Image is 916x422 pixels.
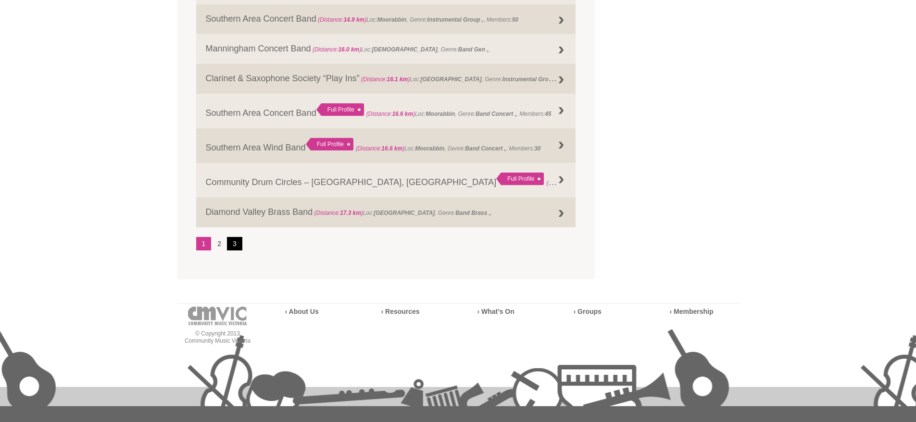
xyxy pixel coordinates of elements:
[372,46,438,53] strong: [DEMOGRAPHIC_DATA]
[574,308,602,315] a: › Groups
[381,145,402,152] strong: 16.6 km
[316,103,364,116] div: Full Profile
[196,94,576,128] a: Southern Area Concert Band Full Profile (Distance:16.6 km)Loc:Moorabbin, Genre:Band Concert ,, Me...
[496,173,544,185] div: Full Profile
[285,308,319,315] a: › About Us
[196,4,576,34] a: Southern Area Concert Band (Distance:14.9 km)Loc:Moorabbin, Genre:Instrumental Group ,, Members:50
[455,210,490,216] strong: Band Brass ,
[366,111,415,117] span: (Distance: )
[387,76,408,83] strong: 16.1 km
[196,64,576,94] a: Clarinet & Saxophone Society “Play Ins” (Distance:16.1 km)Loc:[GEOGRAPHIC_DATA], Genre:Instrument...
[546,177,711,187] span: Loc: , Genre: ,
[344,16,365,23] strong: 14.9 km
[534,145,540,152] strong: 30
[502,74,559,83] strong: Instrumental Group ,
[196,128,576,163] a: Southern Area Wind Band Full Profile (Distance:16.6 km)Loc:Moorabbin, Genre:Band Concert ,, Membe...
[477,308,514,315] a: › What’s On
[670,308,714,315] a: › Membership
[465,145,506,152] strong: Band Concert ,
[360,74,594,83] span: Loc: , Genre: , Members:
[196,198,576,227] a: Diamond Valley Brass Band (Distance:17.3 km)Loc:[GEOGRAPHIC_DATA], Genre:Band Brass ,,
[366,111,552,117] span: Loc: , Genre: , Members:
[313,210,492,216] span: Loc: , Genre: ,
[212,237,227,250] li: 2
[316,16,518,23] span: Loc: , Genre: , Members:
[392,111,413,117] strong: 16.6 km
[512,16,518,23] strong: 50
[314,210,363,216] span: (Distance: )
[196,34,576,64] a: Manningham Concert Band (Distance:16.0 km)Loc:[DEMOGRAPHIC_DATA], Genre:Band Gen ,,
[545,111,551,117] strong: 45
[306,138,353,150] div: Full Profile
[196,163,576,198] a: Community Drum Circles – [GEOGRAPHIC_DATA], [GEOGRAPHIC_DATA] Full Profile (Distance:16.7 km)Loc:...
[318,16,366,23] span: (Distance: )
[311,46,490,53] span: Loc: , Genre: ,
[356,145,404,152] span: (Distance: )
[381,308,420,315] a: › Resources
[421,76,482,83] strong: [GEOGRAPHIC_DATA]
[340,210,361,216] strong: 17.3 km
[356,145,541,152] span: Loc: , Genre: , Members:
[377,16,407,23] strong: Moorabbin
[572,180,593,186] strong: 16.7 km
[374,210,435,216] strong: [GEOGRAPHIC_DATA]
[361,76,410,83] span: (Distance: )
[313,46,361,53] span: (Distance: )
[415,145,444,152] strong: Moorabbin
[188,307,247,325] img: cmvic-logo-footer.png
[427,16,483,23] strong: Instrumental Group ,
[426,111,455,117] strong: Moorabbin
[458,46,489,53] strong: Band Gen ,
[227,237,242,250] a: 3
[196,237,212,250] a: 1
[546,177,595,187] span: (Distance: )
[177,330,259,345] p: © Copyright 2013 Community Music Victoria
[476,111,516,117] strong: Band Concert ,
[338,46,359,53] strong: 16.0 km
